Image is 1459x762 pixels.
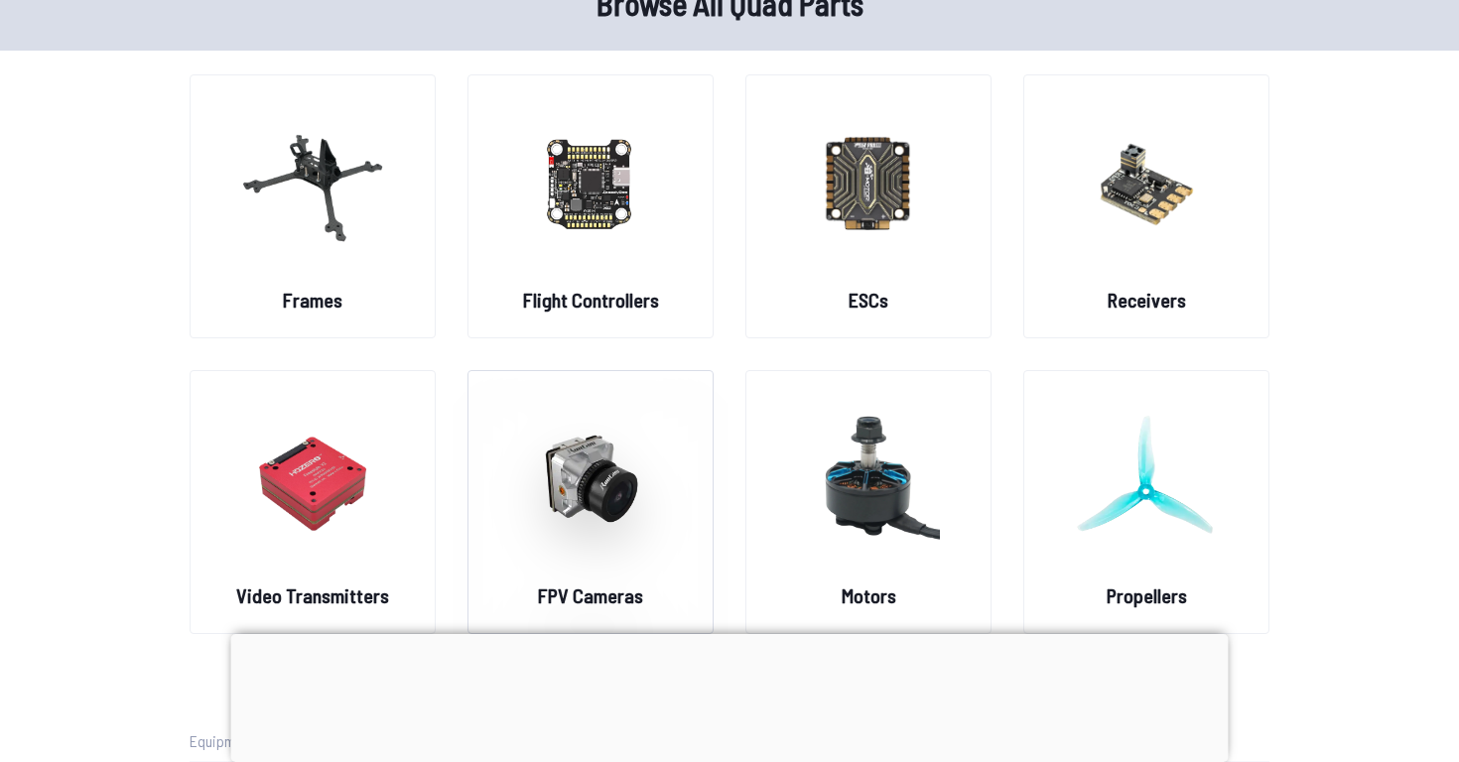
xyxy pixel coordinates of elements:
h2: ESCs [849,286,888,314]
a: image of categoryPropellers [1023,370,1269,634]
img: image of category [241,391,384,566]
a: image of categoryFrames [190,74,436,338]
a: image of categoryMotors [745,370,992,634]
img: image of category [241,95,384,270]
iframe: Advertisement [231,634,1229,757]
h2: Frames [283,286,342,314]
h2: FPV Cameras [538,581,643,609]
img: image of category [797,391,940,566]
a: image of categoryESCs [745,74,992,338]
img: image of category [519,391,662,566]
h2: Motors [842,581,896,609]
img: image of category [1075,95,1218,270]
a: image of categoryFPV Cameras [467,370,714,634]
a: image of categoryVideo Transmitters [190,370,436,634]
img: image of category [797,95,940,270]
a: image of categoryFlight Controllers [467,74,714,338]
a: image of categoryReceivers [1023,74,1269,338]
h2: Receivers [1108,286,1186,314]
h2: Propellers [1107,581,1187,609]
h2: Flight Controllers [523,286,659,314]
p: Equipment [190,729,380,753]
img: image of category [1075,391,1218,566]
h2: Video Transmitters [236,581,389,609]
img: image of category [519,95,662,270]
